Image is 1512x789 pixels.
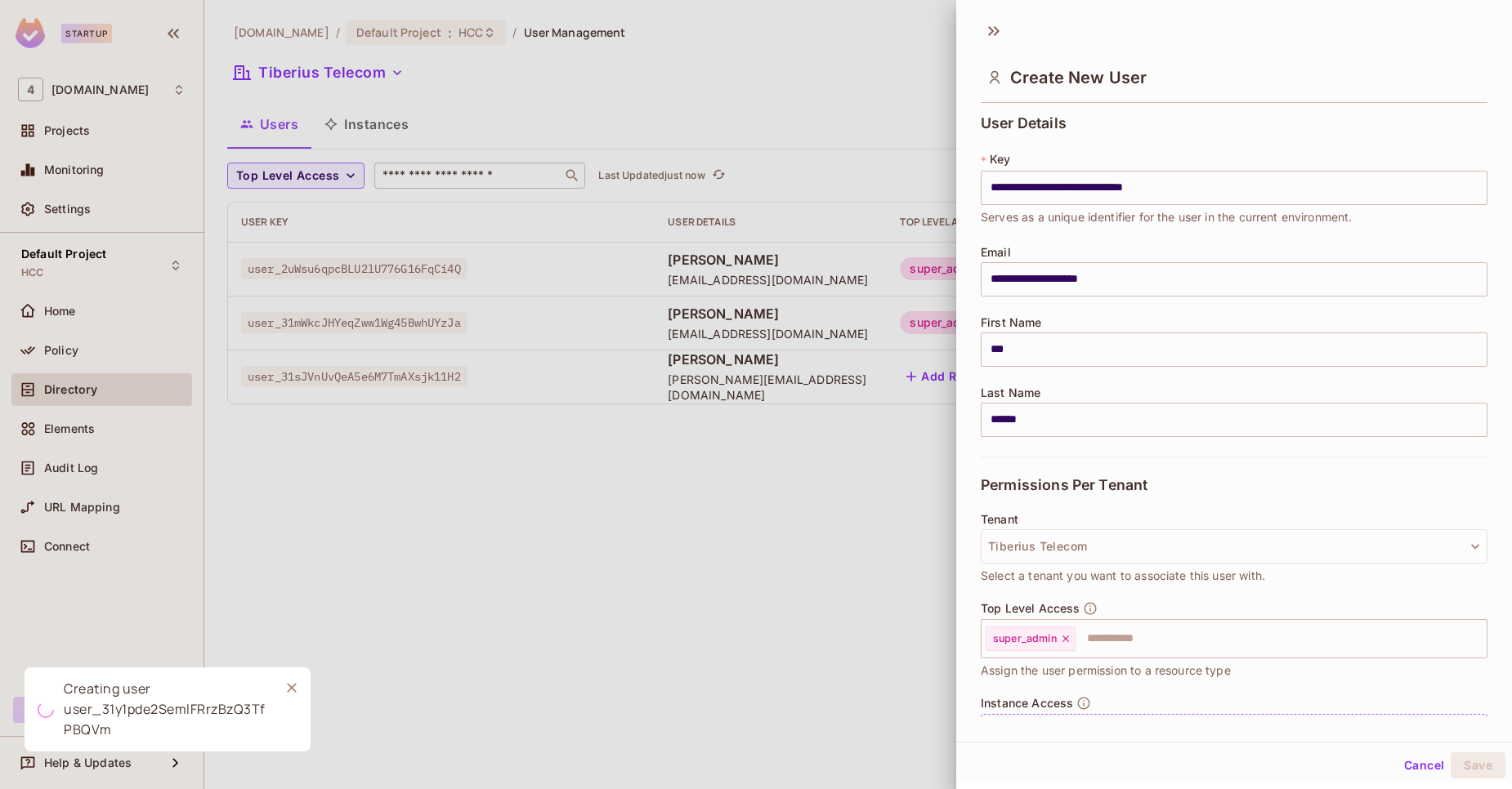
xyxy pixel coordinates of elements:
[1398,752,1451,778] button: Cancel
[981,513,1018,526] span: Tenant
[981,386,1040,399] span: Last Name
[981,246,1011,259] span: Email
[981,208,1353,226] span: Serves as a unique identifier for the user in the current environment.
[981,662,1231,680] span: Assign the user permission to a resource type
[981,567,1265,585] span: Select a tenant you want to associate this user with.
[990,153,1010,166] span: Key
[981,529,1487,564] button: Tiberius Telecom
[1451,752,1505,778] button: Save
[981,115,1067,131] span: User Details
[993,632,1057,645] span: super_admin
[1010,68,1147,87] span: Create New User
[1478,636,1482,640] button: Open
[981,477,1147,493] span: Permissions Per Tenant
[986,626,1076,651] div: super_admin
[64,679,266,740] div: Creating user user_31y1pde2SemlFRrzBzQ3TfPBQVm
[981,697,1073,710] span: Instance Access
[981,316,1042,329] span: First Name
[981,602,1080,615] span: Top Level Access
[280,675,304,700] button: Close
[981,714,1487,749] div: Add Instance Access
